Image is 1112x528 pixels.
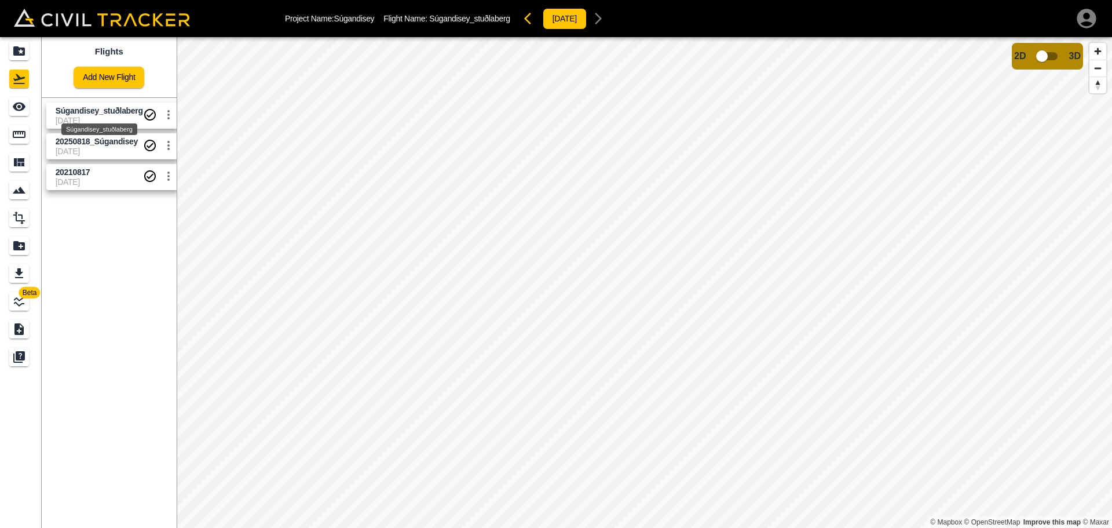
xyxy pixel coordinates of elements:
[61,123,137,135] div: Súgandisey_stuðlaberg
[1069,51,1081,61] span: 3D
[543,8,587,30] button: [DATE]
[930,518,962,526] a: Mapbox
[177,37,1112,528] canvas: Map
[1089,60,1106,77] button: Zoom out
[14,9,190,27] img: Civil Tracker
[1089,77,1106,93] button: Reset bearing to north
[964,518,1020,526] a: OpenStreetMap
[285,14,374,23] p: Project Name: Súgandisey
[1023,518,1081,526] a: Map feedback
[1082,518,1109,526] a: Maxar
[1014,51,1026,61] span: 2D
[1089,43,1106,60] button: Zoom in
[383,14,510,23] p: Flight Name:
[429,14,510,23] span: Súgandisey_stuðlaberg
